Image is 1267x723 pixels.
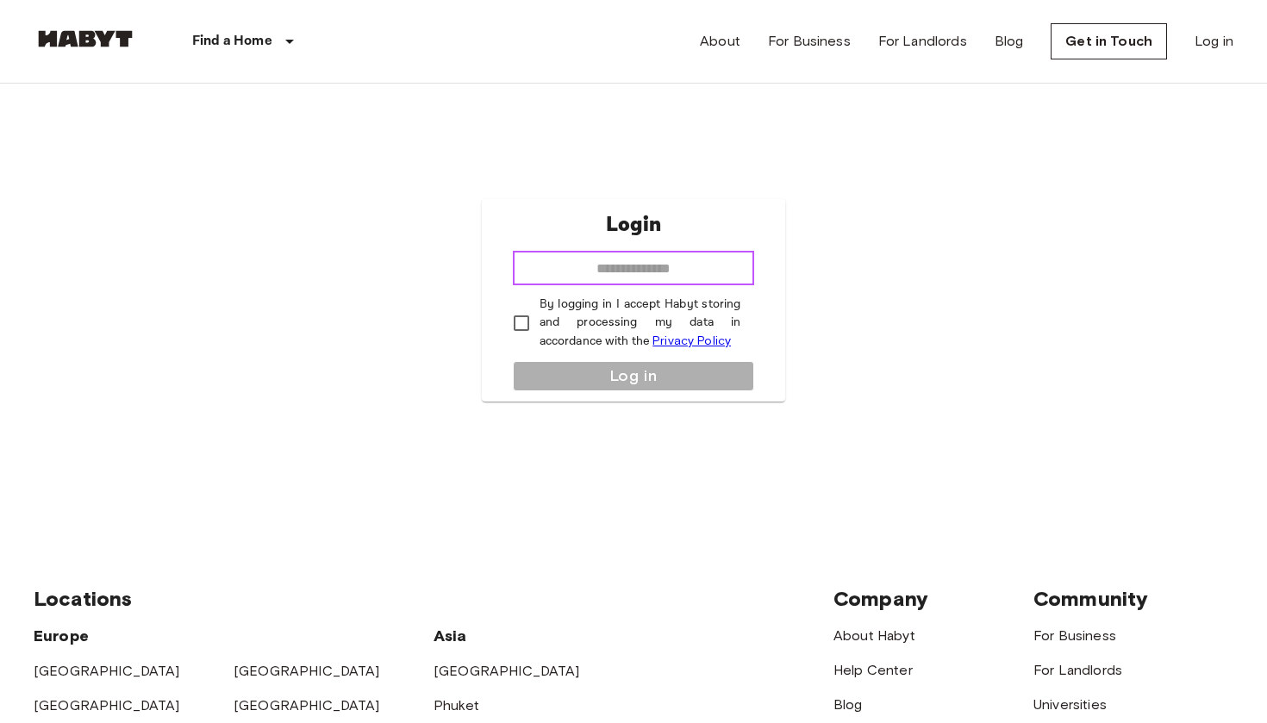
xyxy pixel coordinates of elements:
a: For Business [768,31,851,52]
a: [GEOGRAPHIC_DATA] [34,663,180,679]
a: Universities [1033,696,1107,713]
p: Login [606,209,661,240]
a: For Landlords [878,31,967,52]
a: [GEOGRAPHIC_DATA] [434,663,580,679]
a: Phuket [434,697,479,714]
a: About Habyt [833,627,915,644]
a: For Business [1033,627,1116,644]
p: Find a Home [192,31,272,52]
span: Asia [434,626,467,645]
span: Europe [34,626,89,645]
a: [GEOGRAPHIC_DATA] [34,697,180,714]
a: Help Center [833,662,913,678]
p: By logging in I accept Habyt storing and processing my data in accordance with the [540,296,741,351]
a: For Landlords [1033,662,1122,678]
span: Locations [34,586,132,611]
a: Get in Touch [1051,23,1167,59]
a: [GEOGRAPHIC_DATA] [234,663,380,679]
span: Community [1033,586,1148,611]
a: Blog [833,696,863,713]
a: [GEOGRAPHIC_DATA] [234,697,380,714]
a: Log in [1195,31,1233,52]
img: Habyt [34,30,137,47]
a: About [700,31,740,52]
a: Privacy Policy [652,333,731,348]
span: Company [833,586,928,611]
a: Blog [995,31,1024,52]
